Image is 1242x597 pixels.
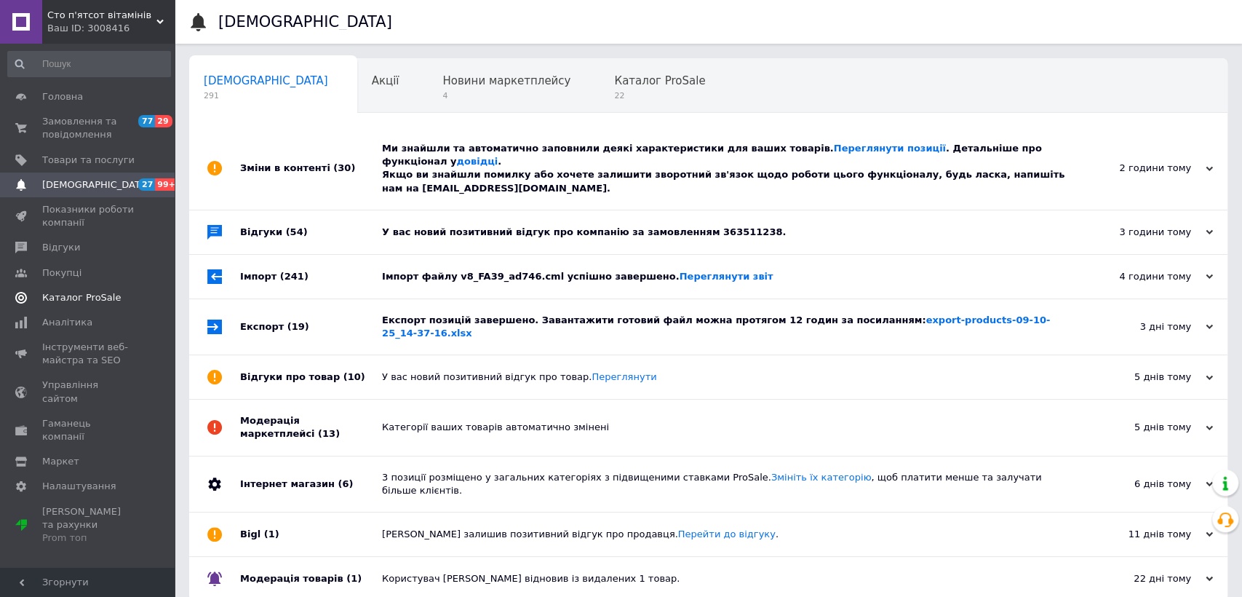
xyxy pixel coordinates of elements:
[204,90,328,101] span: 291
[382,270,1067,283] div: Імпорт файлу v8_FA39_ad746.cml успішно завершено.
[42,291,121,304] span: Каталог ProSale
[382,226,1067,239] div: У вас новий позитивний відгук про компанію за замовленням 363511238.
[42,480,116,493] span: Налаштування
[42,154,135,167] span: Товари та послуги
[240,255,382,298] div: Імпорт
[240,299,382,355] div: Експорт
[834,143,946,154] a: Переглянути позиції
[1067,320,1213,333] div: 3 дні тому
[346,573,362,584] span: (1)
[382,528,1067,541] div: [PERSON_NAME] залишив позитивний відгук про продавця. .
[240,355,382,399] div: Відгуки про товар
[680,271,773,282] a: Переглянути звіт
[204,74,328,87] span: [DEMOGRAPHIC_DATA]
[42,505,135,545] span: [PERSON_NAME] та рахунки
[240,210,382,254] div: Відгуки
[1067,270,1213,283] div: 4 години тому
[592,371,656,382] a: Переглянути
[264,529,279,539] span: (1)
[442,90,570,101] span: 4
[333,162,355,173] span: (30)
[372,74,399,87] span: Акції
[382,314,1067,340] div: Експорт позицій завершено. Завантажити готовий файл можна протягом 12 годин за посиланням:
[240,400,382,455] div: Модерація маркетплейсі
[42,90,83,103] span: Головна
[138,178,155,191] span: 27
[155,115,172,127] span: 29
[1067,528,1213,541] div: 11 днів тому
[382,142,1067,195] div: Ми знайшли та автоматично заповнили деякі характеристики для ваших товарів. . Детальніше про функ...
[42,203,135,229] span: Показники роботи компанії
[42,316,92,329] span: Аналітика
[442,74,570,87] span: Новини маркетплейсу
[218,13,392,31] h1: [DEMOGRAPHIC_DATA]
[42,417,135,443] span: Гаманець компанії
[338,478,353,489] span: (6)
[138,115,155,127] span: 77
[240,513,382,556] div: Bigl
[1067,421,1213,434] div: 5 днів тому
[47,22,175,35] div: Ваш ID: 3008416
[678,529,776,539] a: Перейти до відгуку
[240,456,382,512] div: Інтернет магазин
[240,127,382,210] div: Зміни в контенті
[771,472,872,483] a: Змініть їх категорію
[1067,371,1213,384] div: 5 днів тому
[456,156,498,167] a: довідці
[155,178,179,191] span: 99+
[42,455,79,468] span: Маркет
[1067,162,1213,175] div: 2 години тому
[382,371,1067,384] div: У вас новий позитивний відгук про товар.
[1067,478,1213,491] div: 6 днів тому
[42,266,81,280] span: Покупці
[318,428,340,439] span: (13)
[287,321,309,332] span: (19)
[7,51,171,77] input: Пошук
[382,572,1067,585] div: Користувач [PERSON_NAME] відновив із видалених 1 товар.
[47,9,156,22] span: Cто п'ятсот вітамінів
[42,115,135,141] span: Замовлення та повідомлення
[42,178,150,191] span: [DEMOGRAPHIC_DATA]
[42,531,135,545] div: Prom топ
[343,371,365,382] span: (10)
[382,421,1067,434] div: Категорії ваших товарів автоматично змінені
[42,341,135,367] span: Інструменти веб-майстра та SEO
[1067,226,1213,239] div: 3 години тому
[1067,572,1213,585] div: 22 дні тому
[382,315,1050,339] a: export-products-09-10-25_14-37-16.xlsx
[280,271,308,282] span: (241)
[42,379,135,405] span: Управління сайтом
[42,241,80,254] span: Відгуки
[382,471,1067,497] div: 3 позиції розміщено у загальних категоріях з підвищеними ставками ProSale. , щоб платити менше та...
[286,226,308,237] span: (54)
